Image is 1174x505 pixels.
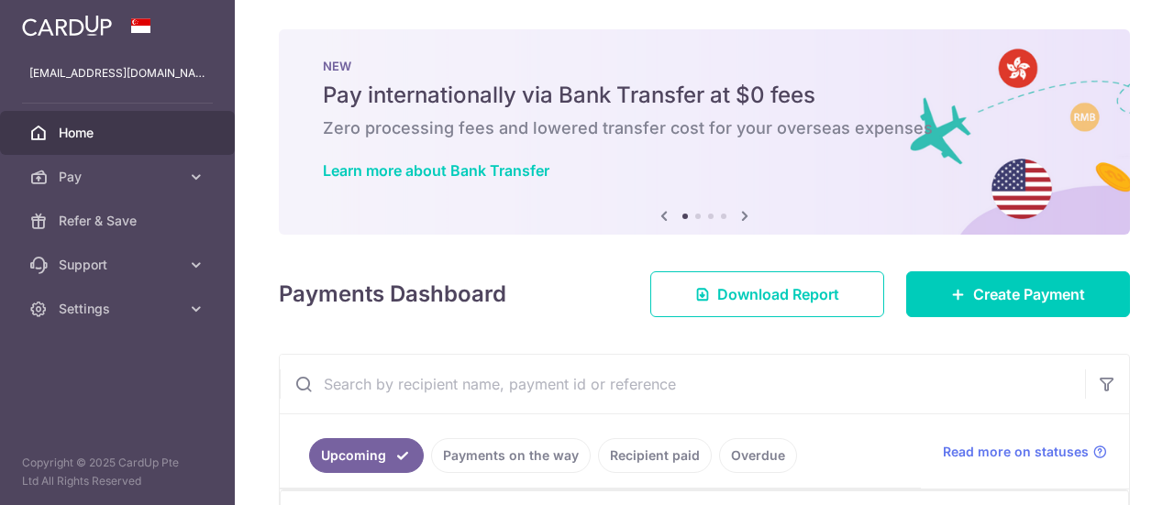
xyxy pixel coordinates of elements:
[943,443,1107,461] a: Read more on statuses
[323,59,1086,73] p: NEW
[59,212,180,230] span: Refer & Save
[906,271,1130,317] a: Create Payment
[973,283,1085,305] span: Create Payment
[280,355,1085,413] input: Search by recipient name, payment id or reference
[719,438,797,473] a: Overdue
[29,64,205,82] p: [EMAIL_ADDRESS][DOMAIN_NAME]
[598,438,712,473] a: Recipient paid
[22,15,112,37] img: CardUp
[943,443,1089,461] span: Read more on statuses
[323,81,1086,110] h5: Pay internationally via Bank Transfer at $0 fees
[650,271,884,317] a: Download Report
[323,117,1086,139] h6: Zero processing fees and lowered transfer cost for your overseas expenses
[309,438,424,473] a: Upcoming
[431,438,591,473] a: Payments on the way
[59,256,180,274] span: Support
[59,124,180,142] span: Home
[59,168,180,186] span: Pay
[279,29,1130,235] img: Bank transfer banner
[59,300,180,318] span: Settings
[717,283,839,305] span: Download Report
[279,278,506,311] h4: Payments Dashboard
[323,161,549,180] a: Learn more about Bank Transfer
